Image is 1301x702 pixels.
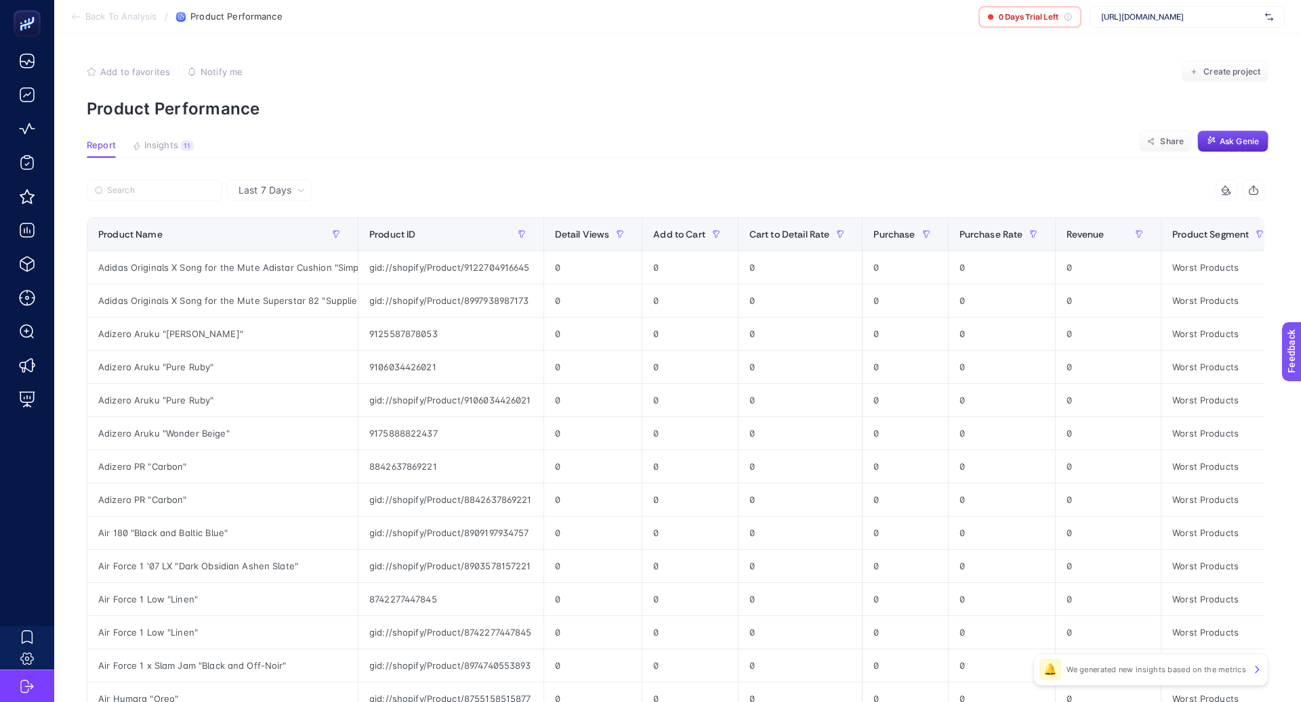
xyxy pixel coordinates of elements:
[358,251,543,284] div: gid://shopify/Product/9122704916645
[87,583,358,615] div: Air Force 1 Low "Linen"
[863,384,947,416] div: 0
[739,417,863,449] div: 0
[642,450,738,483] div: 0
[544,483,642,516] div: 0
[1056,284,1161,317] div: 0
[1161,517,1281,549] div: Worst Products
[949,483,1056,516] div: 0
[1197,131,1268,152] button: Ask Genie
[863,616,947,649] div: 0
[739,649,863,682] div: 0
[1056,550,1161,582] div: 0
[358,450,543,483] div: 8842637869221
[642,550,738,582] div: 0
[144,140,178,151] span: Insights
[87,284,358,317] div: Adidas Originals X Song for the Mute Superstar 82 "Supplier Color"
[642,583,738,615] div: 0
[1203,66,1260,77] span: Create project
[642,483,738,516] div: 0
[739,616,863,649] div: 0
[1056,583,1161,615] div: 0
[87,483,358,516] div: Adizero PR "Carbon"
[1265,10,1273,24] img: svg%3e
[1056,450,1161,483] div: 0
[1161,550,1281,582] div: Worst Products
[1039,659,1061,680] div: 🔔
[739,284,863,317] div: 0
[544,616,642,649] div: 0
[87,351,358,383] div: Adizero Aruku "Pure Ruby"
[863,450,947,483] div: 0
[165,11,168,22] span: /
[863,583,947,615] div: 0
[1161,351,1281,383] div: Worst Products
[949,417,1056,449] div: 0
[87,616,358,649] div: Air Force 1 Low "Linen"
[949,616,1056,649] div: 0
[544,649,642,682] div: 0
[181,140,194,151] div: 11
[87,66,170,77] button: Add to favorites
[358,284,543,317] div: gid://shopify/Product/8997938987173
[949,351,1056,383] div: 0
[87,384,358,416] div: Adizero Aruku "Pure Ruby"
[187,66,243,77] button: Notify me
[739,550,863,582] div: 0
[201,66,243,77] span: Notify me
[653,229,705,240] span: Add to Cart
[544,317,642,350] div: 0
[1161,284,1281,317] div: Worst Products
[87,550,358,582] div: Air Force 1 '07 LX "Dark Obsidian Ashen Slate"
[1056,649,1161,682] div: 0
[544,450,642,483] div: 0
[749,229,830,240] span: Cart to Detail Rate
[863,649,947,682] div: 0
[358,583,543,615] div: 8742277447845
[949,550,1056,582] div: 0
[1161,649,1281,682] div: Worst Products
[949,583,1056,615] div: 0
[1161,616,1281,649] div: Worst Products
[87,450,358,483] div: Adizero PR "Carbon"
[87,99,1268,118] p: Product Performance
[863,417,947,449] div: 0
[642,384,738,416] div: 0
[1056,317,1161,350] div: 0
[358,649,543,682] div: gid://shopify/Product/8974740553893
[190,12,282,22] span: Product Performance
[358,550,543,582] div: gid://shopify/Product/8903578157221
[949,649,1056,682] div: 0
[739,351,863,383] div: 0
[1161,417,1281,449] div: Worst Products
[544,550,642,582] div: 0
[739,583,863,615] div: 0
[369,229,415,240] span: Product ID
[949,317,1056,350] div: 0
[87,517,358,549] div: Air 180 "Black and Baltic Blue"
[87,251,358,284] div: Adidas Originals X Song for the Mute Adistar Cushion "Simple Brown"
[642,284,738,317] div: 0
[1161,483,1281,516] div: Worst Products
[87,140,116,151] span: Report
[544,284,642,317] div: 0
[863,550,947,582] div: 0
[1161,583,1281,615] div: Worst Products
[1056,351,1161,383] div: 0
[642,317,738,350] div: 0
[544,251,642,284] div: 0
[239,183,291,197] span: Last 7 Days
[949,384,1056,416] div: 0
[642,351,738,383] div: 0
[544,384,642,416] div: 0
[1220,136,1259,147] span: Ask Genie
[1160,136,1184,147] span: Share
[739,450,863,483] div: 0
[739,317,863,350] div: 0
[358,616,543,649] div: gid://shopify/Product/8742277447845
[87,417,358,449] div: Adizero Aruku "Wonder Beige"
[85,12,157,22] span: Back To Analysis
[642,616,738,649] div: 0
[739,517,863,549] div: 0
[1161,317,1281,350] div: Worst Products
[1056,251,1161,284] div: 0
